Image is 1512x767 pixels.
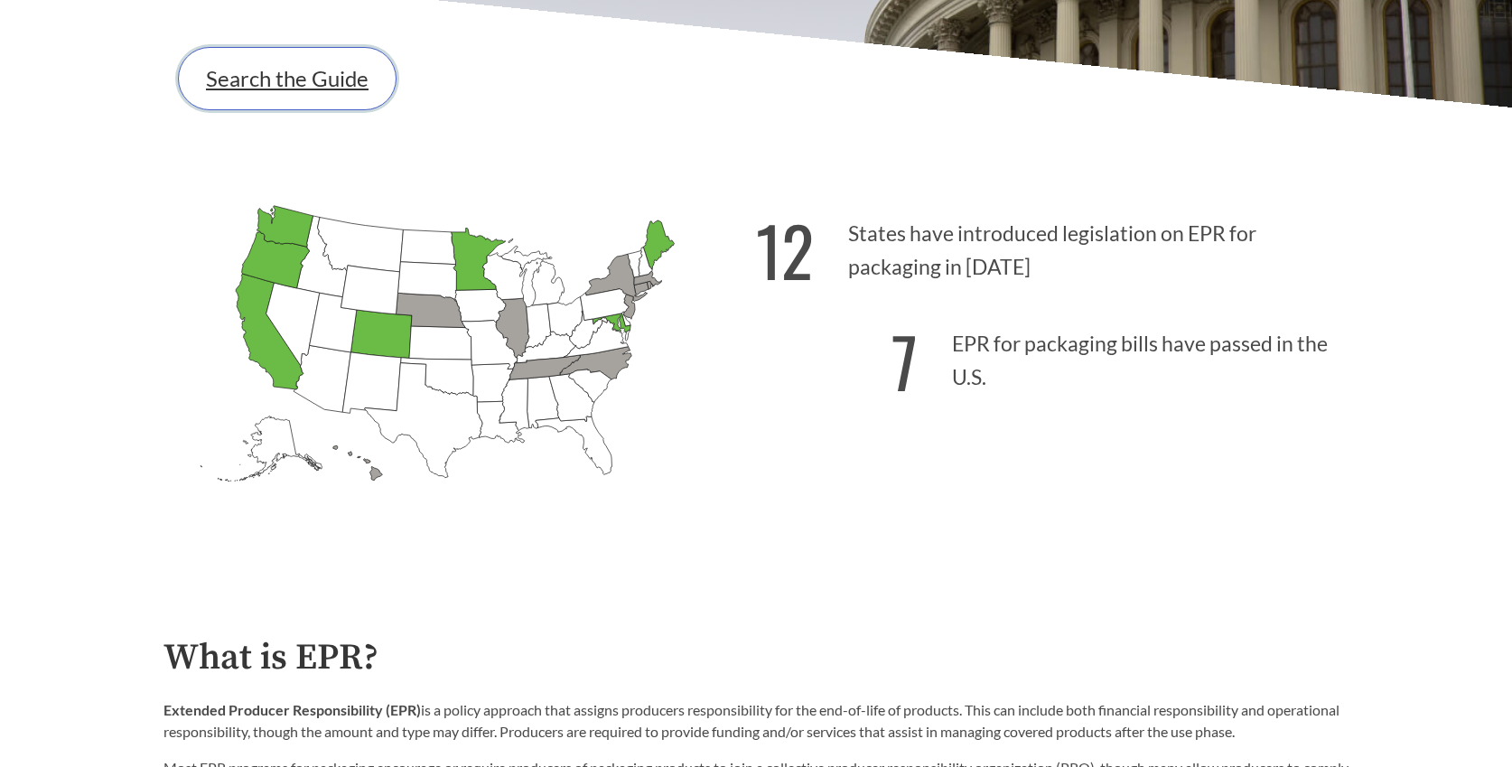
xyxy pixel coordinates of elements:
[163,701,421,718] strong: Extended Producer Responsibility (EPR)
[163,638,1349,678] h2: What is EPR?
[756,200,814,300] strong: 12
[163,699,1349,743] p: is a policy approach that assigns producers responsibility for the end-of-life of products. This ...
[178,47,397,110] a: Search the Guide
[756,300,1349,411] p: EPR for packaging bills have passed in the U.S.
[891,311,918,411] strong: 7
[756,190,1349,301] p: States have introduced legislation on EPR for packaging in [DATE]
